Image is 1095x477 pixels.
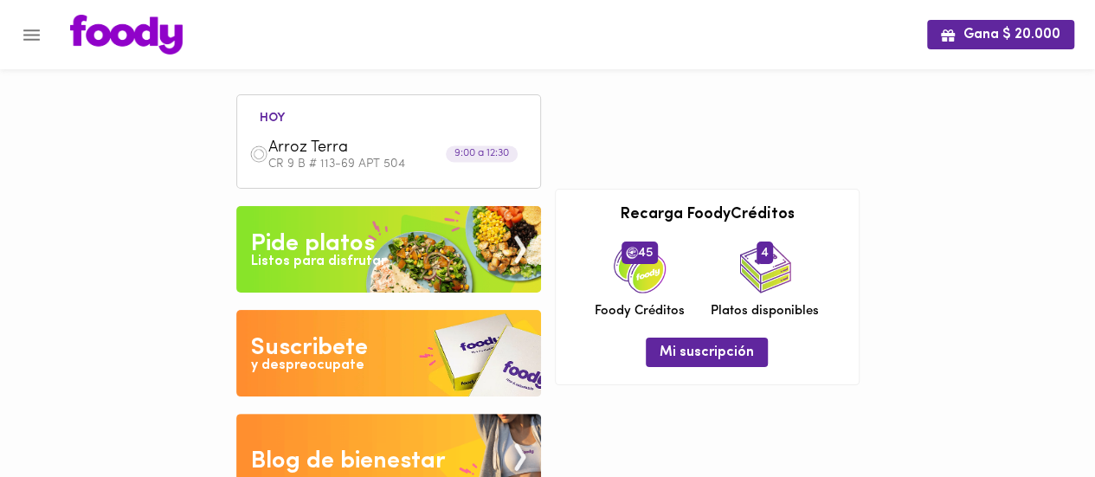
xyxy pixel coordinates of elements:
span: Foody Créditos [595,302,685,320]
span: Mi suscripción [660,345,754,361]
img: dish.png [249,145,268,164]
p: CR 9 B # 113-69 APT 504 [268,158,528,171]
span: 45 [622,242,658,264]
div: Listos para disfrutar [251,252,386,272]
img: icon_dishes.png [739,242,791,293]
button: Menu [10,14,53,56]
img: foody-creditos.png [626,247,638,259]
li: hoy [246,108,299,125]
div: Suscribete [251,331,368,365]
h3: Recarga FoodyCréditos [569,207,846,224]
span: 4 [757,242,773,264]
div: Pide platos [251,227,375,261]
div: 9:00 a 12:30 [446,146,518,163]
button: Mi suscripción [646,338,768,366]
span: Arroz Terra [268,139,467,158]
img: Pide un Platos [236,206,541,293]
span: Platos disponibles [711,302,819,320]
img: credits-package.png [614,242,666,293]
span: Gana $ 20.000 [941,27,1060,43]
img: logo.png [70,15,183,55]
img: Disfruta bajar de peso [236,310,541,396]
div: y despreocupate [251,356,364,376]
button: Gana $ 20.000 [927,20,1074,48]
